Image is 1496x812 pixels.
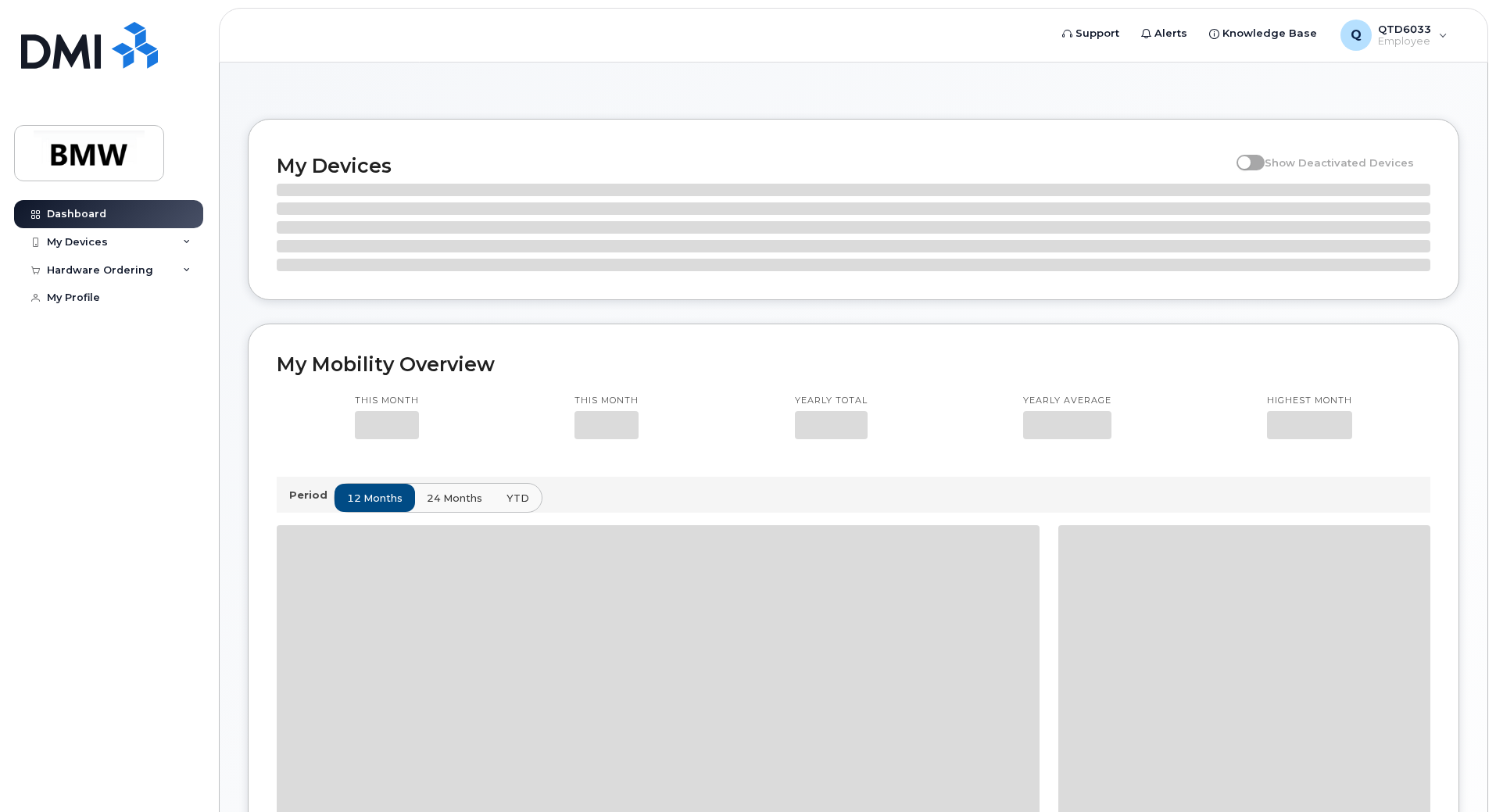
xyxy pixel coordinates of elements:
[277,352,1430,376] h2: My Mobility Overview
[506,491,529,506] span: YTD
[277,154,1229,177] h2: My Devices
[427,491,482,506] span: 24 months
[574,395,639,407] p: This month
[355,395,419,407] p: This month
[1237,148,1249,160] input: Show Deactivated Devices
[1267,395,1352,407] p: Highest month
[1265,156,1414,169] span: Show Deactivated Devices
[795,395,868,407] p: Yearly total
[289,488,334,503] p: Period
[1023,395,1111,407] p: Yearly average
